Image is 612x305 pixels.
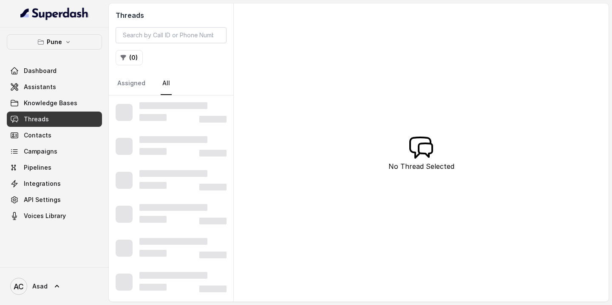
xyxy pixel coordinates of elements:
[388,161,454,171] p: No Thread Selected
[32,282,48,291] span: Asad
[7,79,102,95] a: Assistants
[116,72,147,95] a: Assigned
[24,83,56,91] span: Assistants
[24,147,57,156] span: Campaigns
[24,196,61,204] span: API Settings
[116,50,143,65] button: (0)
[7,95,102,111] a: Knowledge Bases
[116,27,227,43] input: Search by Call ID or Phone Number
[7,160,102,175] a: Pipelines
[47,37,62,47] p: Pune
[161,72,172,95] a: All
[7,274,102,298] a: Asad
[7,34,102,50] button: Pune
[116,10,227,20] h2: Threads
[7,208,102,224] a: Voices Library
[7,144,102,159] a: Campaigns
[20,7,89,20] img: light.svg
[7,128,102,143] a: Contacts
[7,176,102,191] a: Integrations
[24,115,49,123] span: Threads
[24,67,57,75] span: Dashboard
[7,63,102,78] a: Dashboard
[24,99,77,107] span: Knowledge Bases
[24,179,61,188] span: Integrations
[24,131,51,140] span: Contacts
[7,112,102,127] a: Threads
[24,212,66,220] span: Voices Library
[116,72,227,95] nav: Tabs
[7,192,102,207] a: API Settings
[24,163,51,172] span: Pipelines
[14,282,24,291] text: AC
